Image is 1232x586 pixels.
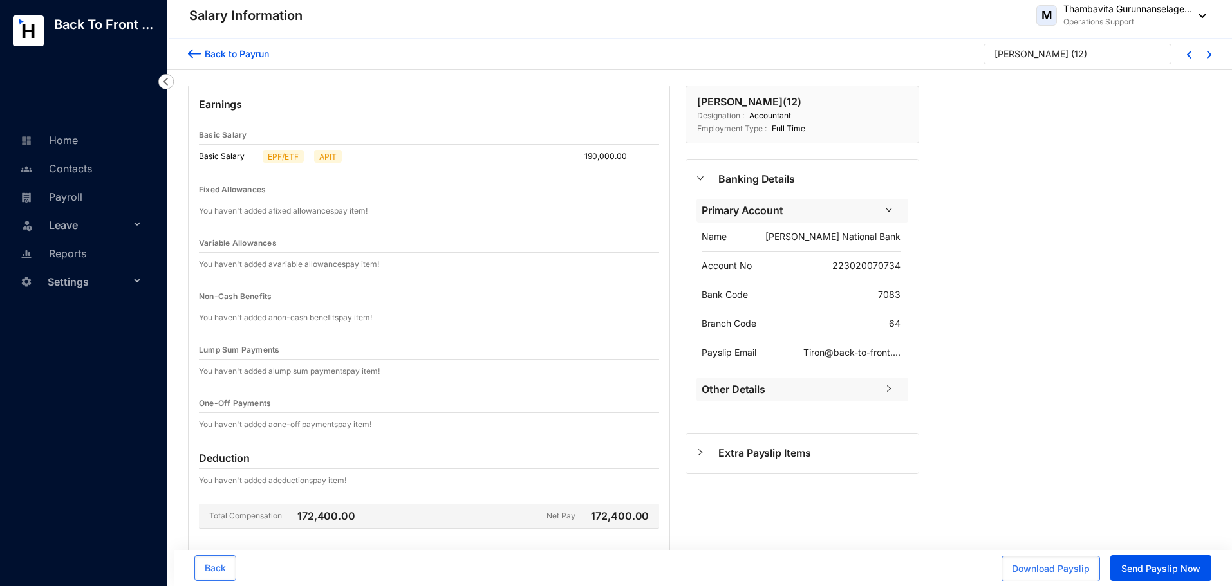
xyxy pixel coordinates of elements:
span: 223020070734 [832,260,901,271]
img: report-unselected.e6a6b4230fc7da01f883.svg [21,248,32,260]
li: Payroll [10,182,152,210]
span: Tiron@back-to-front.... [803,347,901,358]
p: 190,000.00 [584,150,637,163]
p: You haven't added a non-cash benefits pay item! [199,311,372,324]
span: Download Payslip [1012,562,1090,575]
p: Bank Code [702,288,748,301]
p: One-Off Payments [199,397,271,410]
p: Full Time [767,122,805,135]
p: Back To Front ... [44,15,163,33]
p: Lump Sum Payments [199,343,279,356]
a: Contacts [17,162,92,175]
p: Basic Salary [199,129,247,142]
p: Thambavita Gurunnanselage... [1063,3,1192,15]
p: Variable Allowances [199,237,277,250]
img: settings-unselected.1febfda315e6e19643a1.svg [21,276,32,288]
p: ( 12 ) [1071,48,1087,67]
p: Payslip Email [702,346,756,359]
img: nav-icon-left.19a07721e4dec06a274f6d07517f07b7.svg [158,74,174,89]
p: Fixed Allowances [199,183,266,196]
p: Accountant [744,109,791,122]
span: Banking Details [718,171,908,187]
span: Settings [48,269,130,295]
a: Payroll [17,190,82,203]
li: Contacts [10,154,152,182]
span: Primary Account [702,203,877,219]
p: Branch Code [702,317,756,330]
p: Salary Information [189,6,303,24]
img: home-unselected.a29eae3204392db15eaf.svg [21,135,32,147]
button: Download Payslip [1002,556,1100,581]
p: EPF/ETF [268,151,299,162]
span: right [885,385,893,392]
p: Deduction [199,450,250,466]
p: Regulatory Compliance [199,549,659,579]
p: Employment Type : [697,122,767,135]
a: Home [17,134,78,147]
p: [PERSON_NAME] ( 12 ) [697,94,801,109]
p: You haven't added a deductions pay item! [199,474,346,487]
p: Operations Support [1063,15,1192,28]
li: Reports [10,239,152,267]
p: You haven't added a lump sum payments pay item! [199,365,380,378]
img: chevron-right-blue.16c49ba0fe93ddb13f341d83a2dbca89.svg [1207,51,1211,59]
img: leave-unselected.2934df6273408c3f84d9.svg [21,219,33,232]
p: You haven't added a fixed allowances pay item! [199,205,368,217]
button: Send Payslip Now [1110,555,1211,581]
button: Back [194,555,236,581]
p: You haven't added a one-off payments pay item! [199,418,371,431]
span: 7083 [878,289,901,300]
img: payroll-unselected.b590312f920e76f0c668.svg [21,192,32,203]
p: Non-Cash Benefits [199,290,272,303]
p: Total Compensation [199,508,282,524]
div: [PERSON_NAME] [994,48,1069,60]
li: Home [10,125,152,154]
span: Back [205,562,226,574]
span: right [885,206,893,214]
p: Name [702,230,727,243]
span: M [1041,10,1052,21]
img: chevron-left-blue.0fda5800d0a05439ff8ddef8047136d5.svg [1187,51,1191,59]
a: Reports [17,247,86,260]
p: Designation : [697,109,744,122]
img: arrow-backward-blue.96c47016eac47e06211658234db6edf5.svg [188,47,201,60]
span: [PERSON_NAME] National Bank [765,231,901,242]
span: Leave [49,212,130,238]
span: Send Payslip Now [1121,562,1200,575]
div: Back to Payrun [201,47,269,60]
p: APIT [319,151,337,162]
p: 172,400.00 [285,508,355,524]
p: 172,400.00 [588,508,649,524]
img: dropdown-black.8e83cc76930a90b1a4fdb6d089b7bf3a.svg [1192,14,1206,18]
p: Basic Salary [199,150,257,163]
p: Earnings [199,96,659,126]
img: people-unselected.118708e94b43a90eceab.svg [21,163,32,175]
p: Net Pay [546,508,586,524]
span: 64 [889,318,901,329]
p: Account No [702,259,752,272]
span: Extra Payslip Items [718,445,908,461]
p: You haven't added a variable allowances pay item! [199,258,379,271]
span: Other Details [702,381,877,398]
